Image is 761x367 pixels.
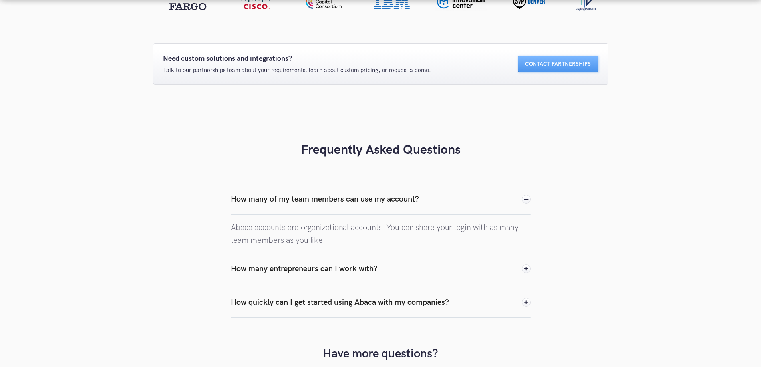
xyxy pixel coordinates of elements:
div: How many of my team members can use my account? [231,193,419,205]
p: Talk to our partnerships team about your requirements, learn about custom pricing, or request a d... [163,66,431,75]
p: Abaca accounts are organizational accounts. You can share your login with as many team members as... [231,221,531,247]
h4: Have more questions? [323,346,438,362]
img: Expand icon to open the FAQ's responses [522,264,531,273]
div: How many entrepreneurs can I work with? [231,253,531,284]
img: Collapse icon to hide the FAQ's responses [522,195,531,204]
div: How many entrepreneurs can I work with? [231,263,378,275]
p: Need custom solutions and integrations? [163,53,431,64]
img: Expand icon to open the FAQ's responses [522,298,531,307]
a: Contact Partnerships [518,56,598,72]
h3: Frequently Asked Questions [153,142,608,184]
div: How many of my team members can use my account? [231,184,531,215]
div: How quickly can I get started using Abaca with my companies? [231,287,531,318]
nav: How many of my team members can use my account? [231,215,531,247]
div: How quickly can I get started using Abaca with my companies? [231,296,449,308]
